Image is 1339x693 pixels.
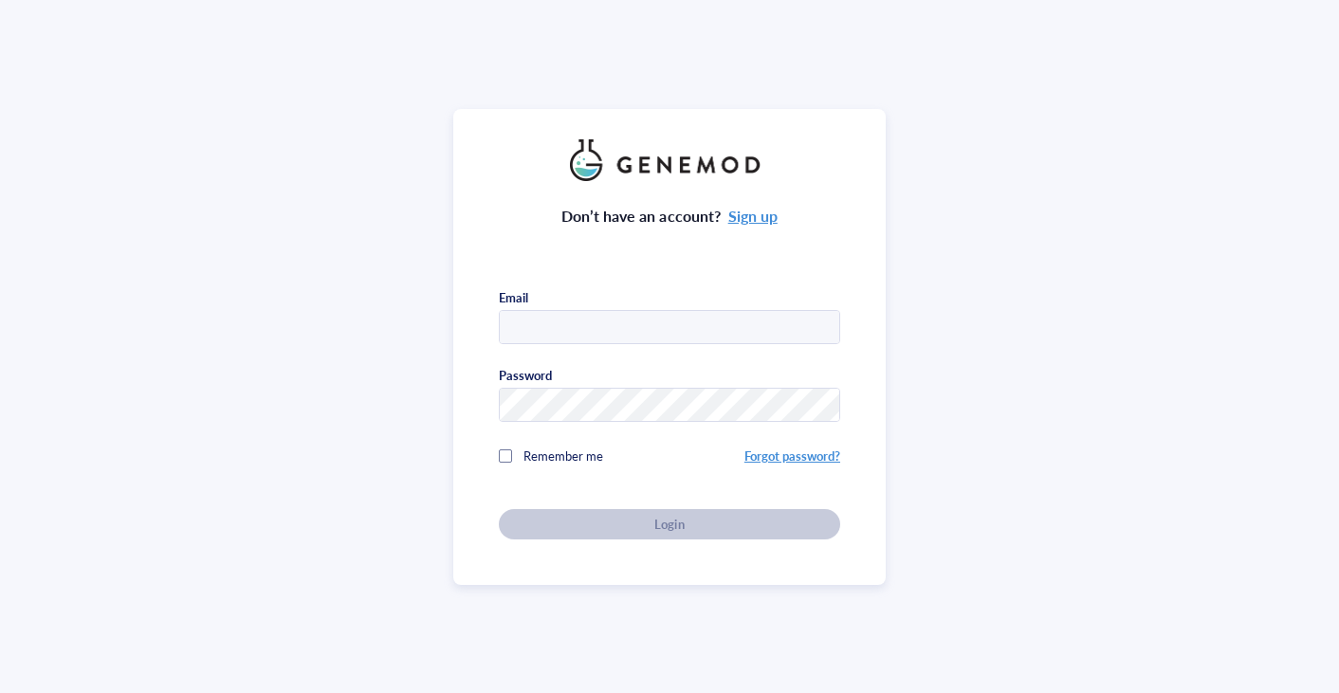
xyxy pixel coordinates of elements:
[561,204,778,228] div: Don’t have an account?
[499,289,528,306] div: Email
[499,367,552,384] div: Password
[523,447,603,465] span: Remember me
[570,139,769,181] img: genemod_logo_light-BcqUzbGq.png
[744,447,840,465] a: Forgot password?
[728,205,778,227] a: Sign up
